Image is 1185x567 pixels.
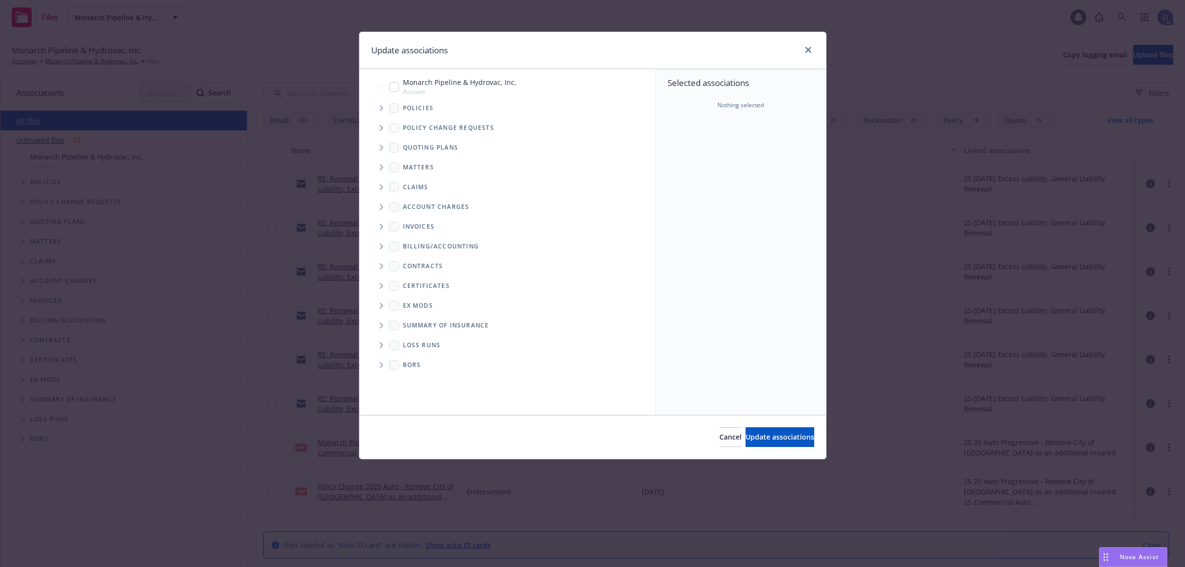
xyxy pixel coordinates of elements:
span: Loss Runs [403,342,441,348]
a: close [802,44,814,56]
span: Account charges [403,204,470,210]
span: Update associations [746,432,814,442]
span: Quoting plans [403,145,459,151]
span: Policies [403,105,434,111]
span: Certificates [403,283,450,289]
span: Invoices [403,224,435,230]
div: Folder Tree Example [359,237,655,375]
span: Nothing selected [717,101,764,110]
span: Summary of insurance [403,323,489,328]
span: Selected associations [668,77,814,89]
span: BORs [403,362,421,368]
button: Update associations [746,427,814,447]
span: Matters [403,164,434,170]
div: Drag to move [1100,548,1112,567]
button: Cancel [719,427,742,447]
button: Nova Assist [1099,547,1167,567]
div: Tree Example [359,75,655,236]
span: Account [403,87,516,96]
span: Nova Assist [1120,553,1159,561]
span: Contracts [403,263,443,269]
span: Monarch Pipeline & Hydrovac, Inc. [403,77,516,87]
span: Policy change requests [403,125,494,131]
span: Cancel [719,432,742,442]
span: Ex Mods [403,303,433,309]
h1: Update associations [371,44,448,57]
span: Billing/Accounting [403,243,479,249]
span: Claims [403,184,429,190]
